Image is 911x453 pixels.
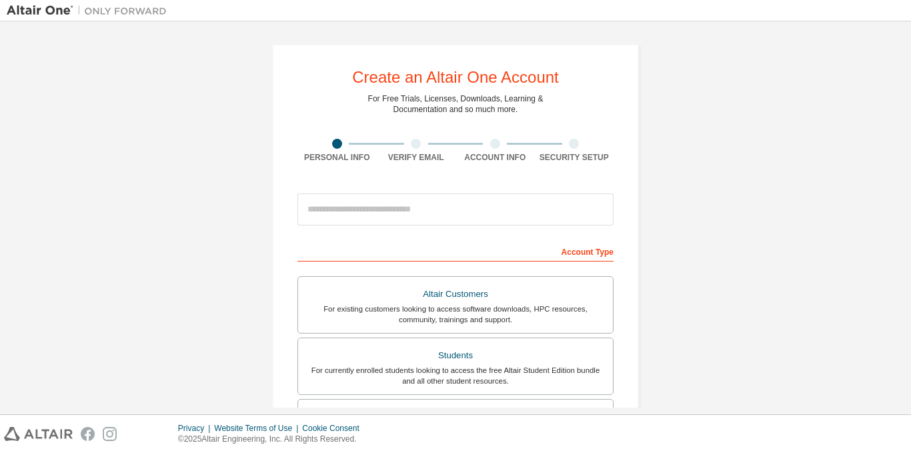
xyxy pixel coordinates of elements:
div: Faculty [306,408,605,426]
div: Altair Customers [306,285,605,304]
img: Altair One [7,4,173,17]
div: Account Type [297,240,614,262]
div: Website Terms of Use [214,423,302,434]
p: © 2025 Altair Engineering, Inc. All Rights Reserved. [178,434,367,445]
div: For Free Trials, Licenses, Downloads, Learning & Documentation and so much more. [368,93,544,115]
div: Verify Email [377,152,456,163]
div: For existing customers looking to access software downloads, HPC resources, community, trainings ... [306,304,605,325]
img: facebook.svg [81,427,95,441]
div: Create an Altair One Account [352,69,559,85]
img: instagram.svg [103,427,117,441]
div: Privacy [178,423,214,434]
div: Cookie Consent [302,423,367,434]
div: Students [306,346,605,365]
div: For currently enrolled students looking to access the free Altair Student Edition bundle and all ... [306,365,605,386]
div: Account Info [455,152,535,163]
div: Personal Info [297,152,377,163]
div: Security Setup [535,152,614,163]
img: altair_logo.svg [4,427,73,441]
